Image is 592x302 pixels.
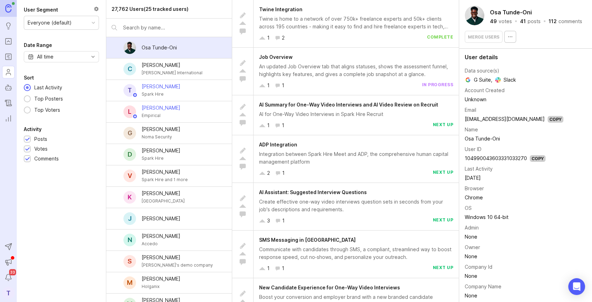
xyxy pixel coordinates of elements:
div: 1 [282,169,285,177]
button: Announcements [2,256,15,268]
div: An updated Job Overview tab that aligns statuses, shows the assessment funnel, highlights key fea... [259,63,453,78]
div: Accedo [142,240,180,248]
div: Owner [465,243,480,251]
div: [PERSON_NAME] [142,232,180,240]
div: · [514,19,518,24]
a: Roadmaps [2,50,15,63]
div: [PERSON_NAME] [142,215,180,222]
div: Admin [465,224,479,232]
img: Canny Home [5,4,12,12]
div: Last Activity [31,84,66,91]
button: Send to Autopilot [2,240,15,253]
div: K [123,191,136,204]
div: Everyone (default) [28,19,72,27]
div: 1 [267,82,270,89]
a: ADP IntegrationIntegration between Spark Hire Meet and ADP, the comprehensive human capital manag... [232,135,459,183]
a: SMS Messaging in [GEOGRAPHIC_DATA]Communicate with candidates through SMS, a compliant, streamlin... [232,231,459,278]
a: [EMAIL_ADDRESS][DOMAIN_NAME] [465,116,545,122]
a: Reporting [2,112,15,125]
div: 1 [282,82,284,89]
td: Osa Tunde-Oni [465,134,563,143]
div: [PERSON_NAME]'s demo company [142,261,213,269]
div: Email [465,106,476,114]
div: User details [465,54,586,60]
div: Spark Hire and 1 more [142,176,188,184]
div: Communicate with candidates through SMS, a compliant, streamlined way to boost response speed, cu... [259,246,453,261]
a: AI Assistant: Suggested Interview QuestionsCreate effective one-way video interviews question set... [232,183,459,231]
div: in progress [422,82,454,89]
img: Osa Tunde-Oni [123,41,136,54]
div: Open Intercom Messenger [568,278,585,295]
a: Autopilot [2,81,15,94]
span: AI Summary for One-Way Video Interviews and AI Video Review on Recruit [259,102,438,108]
div: Data source(s) [465,67,499,75]
div: Posts [34,135,47,143]
div: None [465,253,563,260]
div: [PERSON_NAME] [142,125,180,133]
span: AI Assistant: Suggested Interview Questions [259,189,367,195]
div: None [465,233,563,241]
div: D [123,148,136,161]
div: [PERSON_NAME] [142,61,202,69]
div: 49 [490,19,497,24]
div: User ID [465,145,482,153]
div: 1 [267,122,270,129]
img: member badge [133,114,138,119]
div: M [123,276,136,289]
div: N [123,234,136,246]
div: Comments [34,155,59,163]
time: [DATE] [465,175,481,181]
a: Changelog [2,97,15,109]
div: 41 [520,19,526,24]
div: Unknown [465,96,563,103]
div: Date Range [24,41,52,49]
div: AI for One-Way Video Interviews in Spark Hire Recruit [259,110,453,118]
div: 104990043603331033270 [465,155,527,162]
div: Empirical [142,112,180,119]
span: Slack [495,76,516,84]
div: V [123,170,136,182]
div: Osa Tunde-Oni [142,44,177,52]
td: Windows 10 64-bit [465,213,563,222]
div: None [465,272,563,280]
div: J [123,212,136,225]
a: AI Summary for One-Way Video Interviews and AI Video Review on RecruitAI for One-Way Video Interv... [232,95,459,135]
div: Twine is home to a network of over 750k+ freelance experts and 50k+ clients across 195 countries ... [259,15,453,30]
div: [PERSON_NAME] [142,168,188,176]
div: Last Activity [465,165,493,173]
img: Google logo [465,77,471,83]
button: T [2,287,15,299]
div: Votes [34,145,48,153]
div: [PERSON_NAME] International [142,69,202,77]
div: [PERSON_NAME] [142,254,213,261]
div: Spark Hire [142,90,180,98]
div: Holganix [142,283,180,290]
div: Top Voters [31,106,64,114]
div: 27,762 Users (25 tracked users) [112,5,188,13]
div: next up [433,217,454,225]
div: All time [37,53,54,61]
div: Noma Security [142,133,180,141]
div: S [123,255,136,268]
div: Company Id [465,263,492,271]
div: T [123,84,136,97]
div: complete [427,34,453,42]
a: Portal [2,35,15,48]
div: Integration between Spark Hire Meet and ADP, the comprehensive human capital management platform [259,150,453,166]
div: OS [465,204,472,212]
div: Company Name [465,283,501,290]
div: 2 [267,169,270,177]
span: G Suite , [465,76,492,84]
div: Copy [530,155,545,162]
div: Sort [24,74,34,82]
span: New Candidate Experience for One-Way Video Interviews [259,284,400,290]
div: next up [433,169,454,177]
a: Ideas [2,20,15,32]
div: User Segment [24,6,58,14]
div: Browser [465,185,484,192]
div: [PERSON_NAME] [142,190,185,197]
div: 1 [282,265,284,272]
div: Name [465,126,478,133]
div: C [123,63,136,75]
div: 1 [282,122,284,129]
